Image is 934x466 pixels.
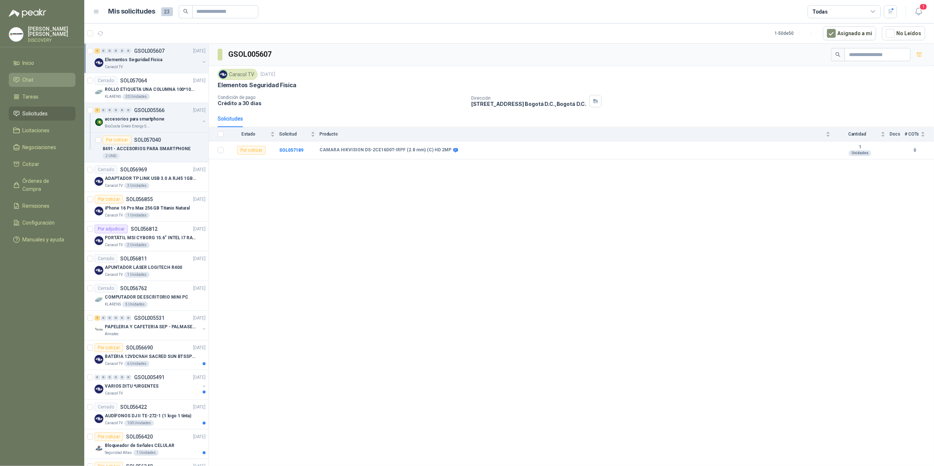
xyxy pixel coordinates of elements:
[835,127,890,141] th: Cantidad
[95,108,100,113] div: 1
[119,48,125,53] div: 0
[107,108,112,113] div: 0
[120,78,147,83] p: SOL057064
[95,47,207,70] a: 1 0 0 0 0 0 GSOL005607[DATE] Company LogoElementos Seguridad FisicaCaracol TV
[119,375,125,380] div: 0
[122,94,150,100] div: 20 Unidades
[113,375,119,380] div: 0
[161,7,173,16] span: 23
[105,64,123,70] p: Caracol TV
[105,331,119,337] p: Almatec
[95,444,103,453] img: Company Logo
[131,226,158,232] p: SOL056812
[95,284,117,293] div: Cerrado
[193,255,206,262] p: [DATE]
[183,9,188,14] span: search
[9,9,46,18] img: Logo peakr
[105,442,174,449] p: Bloqueador de Señales CELULAR
[95,165,117,174] div: Cerrado
[105,175,196,182] p: ADAPTADOR TP LINK USB 3.0 A RJ45 1GB WINDOWS
[95,355,103,364] img: Company Logo
[84,400,208,429] a: CerradoSOL056422[DATE] Company LogoAUDÍFONOS DJ II TE-272-1 (1 logo 1 tinta)Caracol TV100 Unidades
[95,432,123,441] div: Por cotizar
[105,264,182,271] p: APUNTADOR LÁSER LOGITECH R400
[84,73,208,103] a: CerradoSOL057064[DATE] Company LogoROLLO ETIQUETA UNA COLUMNA 100*100*500unKLARENS20 Unidades
[124,361,149,367] div: 6 Unidades
[126,315,131,321] div: 0
[823,26,876,40] button: Asignado a mi
[124,272,149,278] div: 1 Unidades
[105,294,188,301] p: COMPUTADOR DE ESCRITORIO MINI PC
[320,127,835,141] th: Producto
[101,375,106,380] div: 0
[134,315,165,321] p: GSOL005531
[105,391,123,396] p: Caracol TV
[95,58,103,67] img: Company Logo
[84,162,208,192] a: CerradoSOL056969[DATE] Company LogoADAPTADOR TP LINK USB 3.0 A RJ45 1GB WINDOWSCaracol TV3 Unidades
[84,251,208,281] a: CerradoSOL056811[DATE] Company LogoAPUNTADOR LÁSER LOGITECH R400Caracol TV1 Unidades
[95,207,103,215] img: Company Logo
[126,434,153,439] p: SOL056420
[95,414,103,423] img: Company Logo
[120,404,147,410] p: SOL056422
[193,344,206,351] p: [DATE]
[105,302,121,307] p: KLARENS
[124,183,149,189] div: 3 Unidades
[95,315,100,321] div: 1
[95,403,117,411] div: Cerrado
[279,148,303,153] a: SOL057189
[105,413,191,419] p: AUDÍFONOS DJ II TE-272-1 (1 logo 1 tinta)
[84,222,208,251] a: Por adjudicarSOL056812[DATE] Company LogoPORTÁTIL MSI CYBORG 15.6" INTEL I7 RAM 32GB - 1 TB / Nvi...
[905,147,925,154] b: 0
[105,94,121,100] p: KLARENS
[23,126,50,134] span: Licitaciones
[103,136,131,144] div: Por cotizar
[23,202,50,210] span: Remisiones
[84,192,208,222] a: Por cotizarSOL056855[DATE] Company LogoiPhone 16 Pro Max 256 GB Titanio NaturalCaracol TV1 Unidades
[126,345,153,350] p: SOL056690
[9,216,75,230] a: Configuración
[126,197,153,202] p: SOL056855
[193,433,206,440] p: [DATE]
[103,145,191,152] p: 8491 - ACCESORIOS PARA SMARTPHONE
[849,150,871,156] div: Unidades
[193,226,206,233] p: [DATE]
[9,123,75,137] a: Licitaciones
[105,212,123,218] p: Caracol TV
[133,450,159,456] div: 1 Unidades
[101,48,106,53] div: 0
[890,127,905,141] th: Docs
[95,195,123,204] div: Por cotizar
[95,254,117,263] div: Cerrado
[228,132,269,137] span: Estado
[218,95,465,100] p: Condición de pago
[471,101,586,107] p: [STREET_ADDRESS] Bogotá D.C. , Bogotá D.C.
[219,70,227,78] img: Company Logo
[95,225,128,233] div: Por adjudicar
[905,132,919,137] span: # COTs
[193,285,206,292] p: [DATE]
[105,420,123,426] p: Caracol TV
[23,160,40,168] span: Cotizar
[279,127,320,141] th: Solicitud
[105,272,123,278] p: Caracol TV
[105,361,123,367] p: Caracol TV
[95,88,103,97] img: Company Logo
[23,236,64,244] span: Manuales y ayuda
[105,450,132,456] p: Seguridad Atlas
[84,340,208,370] a: Por cotizarSOL056690[DATE] Company LogoBATERIA 12VDC9AH SACRED SUN BTSSP12-9HRCaracol TV6 Unidades
[28,38,75,42] p: DISCOVERY
[134,48,165,53] p: GSOL005607
[279,132,309,137] span: Solicitud
[775,27,817,39] div: 1 - 50 de 50
[905,127,934,141] th: # COTs
[218,100,465,106] p: Crédito a 30 días
[9,140,75,154] a: Negociaciones
[193,374,206,381] p: [DATE]
[95,266,103,275] img: Company Logo
[9,56,75,70] a: Inicio
[9,27,23,41] img: Company Logo
[105,86,196,93] p: ROLLO ETIQUETA UNA COLUMNA 100*100*500un
[835,52,841,57] span: search
[320,132,824,137] span: Producto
